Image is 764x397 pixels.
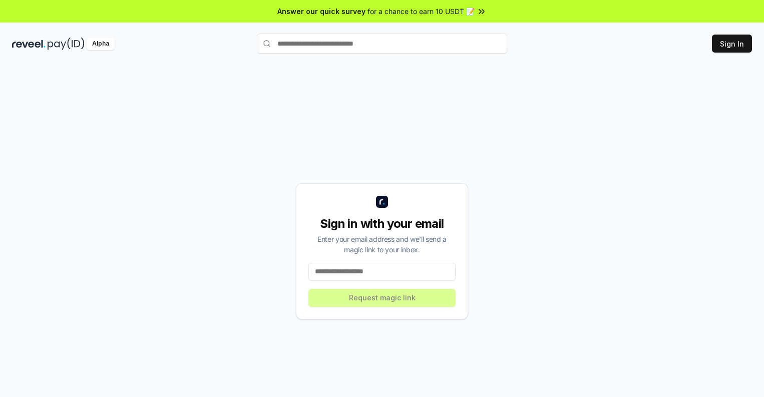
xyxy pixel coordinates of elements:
[308,234,456,255] div: Enter your email address and we’ll send a magic link to your inbox.
[48,38,85,50] img: pay_id
[367,6,475,17] span: for a chance to earn 10 USDT 📝
[12,38,46,50] img: reveel_dark
[277,6,365,17] span: Answer our quick survey
[308,216,456,232] div: Sign in with your email
[87,38,115,50] div: Alpha
[712,35,752,53] button: Sign In
[376,196,388,208] img: logo_small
